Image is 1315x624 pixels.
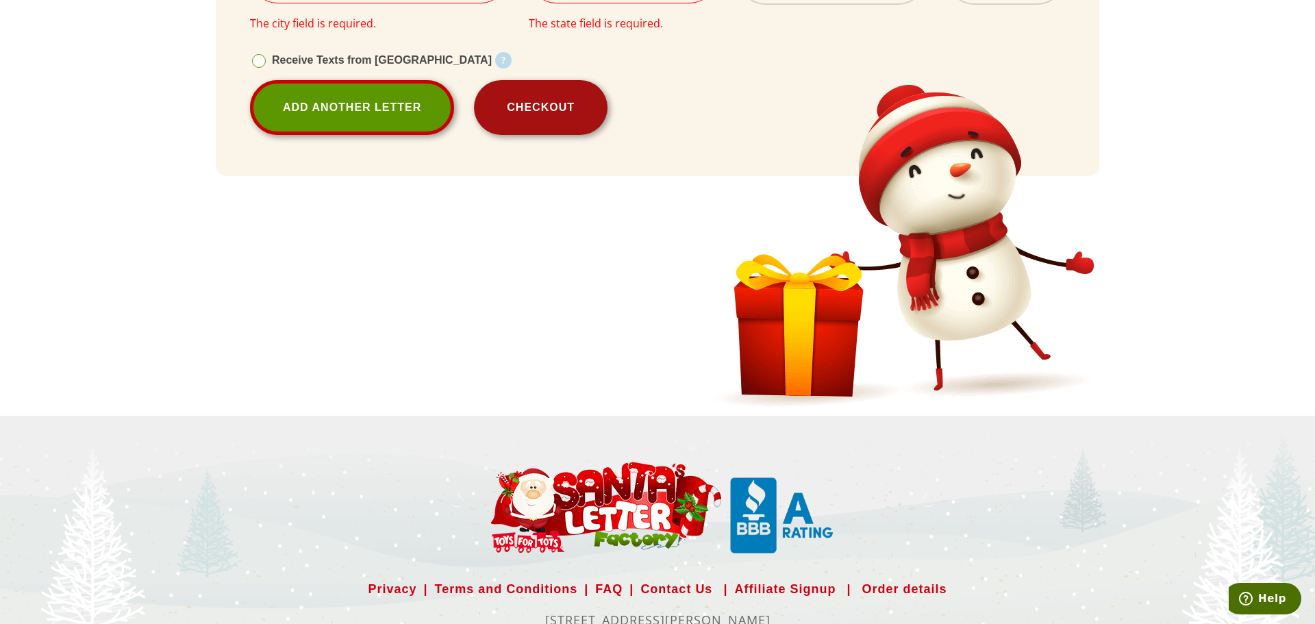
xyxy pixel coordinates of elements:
img: Santa Letter Small Logo [482,460,727,553]
a: Privacy [368,578,416,600]
span: | [716,578,734,600]
img: Snowman [705,77,1099,412]
a: Add Another Letter [250,80,454,135]
span: | [577,578,595,600]
a: Terms and Conditions [435,578,578,600]
iframe: Opens a widget where you can find more information [1229,583,1301,617]
span: | [840,578,857,600]
span: Receive Texts from [GEOGRAPHIC_DATA] [272,54,492,66]
a: Order details [862,578,947,600]
div: The city field is required. [250,17,508,29]
div: The state field is required. [529,17,717,29]
a: Contact Us [640,578,712,600]
a: Affiliate Signup [734,578,836,600]
a: FAQ [595,578,623,600]
button: Checkout [474,80,608,135]
span: | [623,578,640,600]
span: | [417,578,435,600]
img: Santa Letter Small Logo [730,477,833,553]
